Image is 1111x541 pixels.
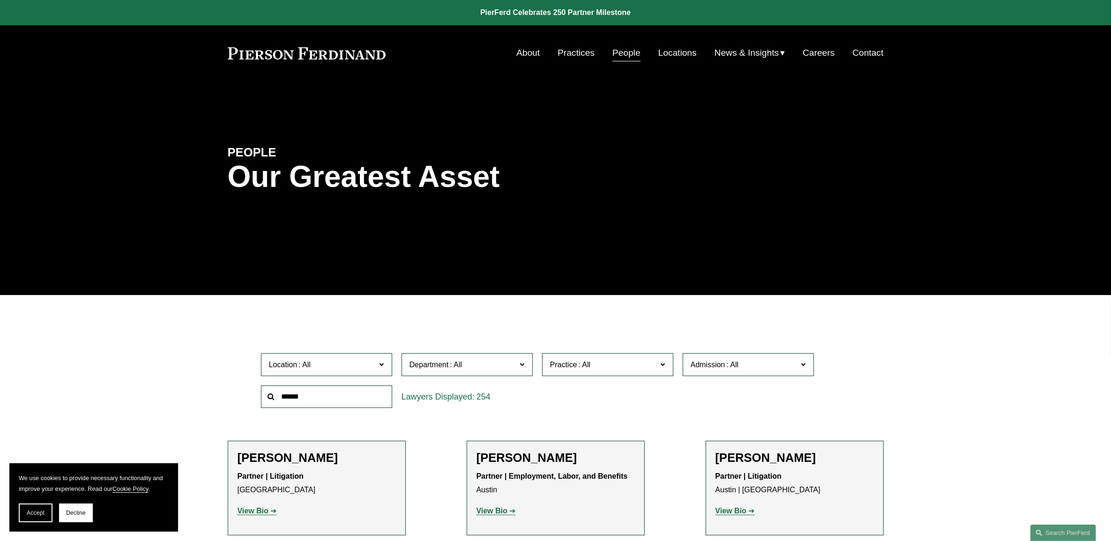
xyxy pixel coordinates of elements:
a: View Bio [238,507,277,515]
a: People [612,44,641,62]
strong: View Bio [477,507,507,515]
strong: Partner | Litigation [716,472,782,480]
span: Decline [66,510,86,516]
h2: [PERSON_NAME] [477,451,635,465]
strong: View Bio [716,507,746,515]
p: [GEOGRAPHIC_DATA] [238,470,396,497]
span: 254 [477,392,491,401]
span: Department [410,361,449,369]
h1: Our Greatest Asset [228,160,665,194]
h4: PEOPLE [228,145,392,160]
p: We use cookies to provide necessary functionality and improve your experience. Read our . [19,473,169,494]
strong: Partner | Litigation [238,472,304,480]
a: folder dropdown [715,44,785,62]
button: Decline [59,504,93,522]
a: Search this site [1030,525,1096,541]
span: Accept [27,510,45,516]
span: Practice [550,361,577,369]
span: Location [269,361,298,369]
strong: Partner | Employment, Labor, and Benefits [477,472,628,480]
a: Cookie Policy [112,485,149,492]
p: Austin | [GEOGRAPHIC_DATA] [716,470,874,497]
a: Locations [658,44,697,62]
p: Austin [477,470,635,497]
a: About [516,44,540,62]
a: Careers [803,44,835,62]
a: Contact [852,44,883,62]
a: View Bio [716,507,755,515]
h2: [PERSON_NAME] [716,451,874,465]
button: Accept [19,504,52,522]
section: Cookie banner [9,463,178,532]
a: Practices [558,44,595,62]
a: View Bio [477,507,516,515]
h2: [PERSON_NAME] [238,451,396,465]
span: Admission [691,361,725,369]
strong: View Bio [238,507,268,515]
span: News & Insights [715,45,779,61]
